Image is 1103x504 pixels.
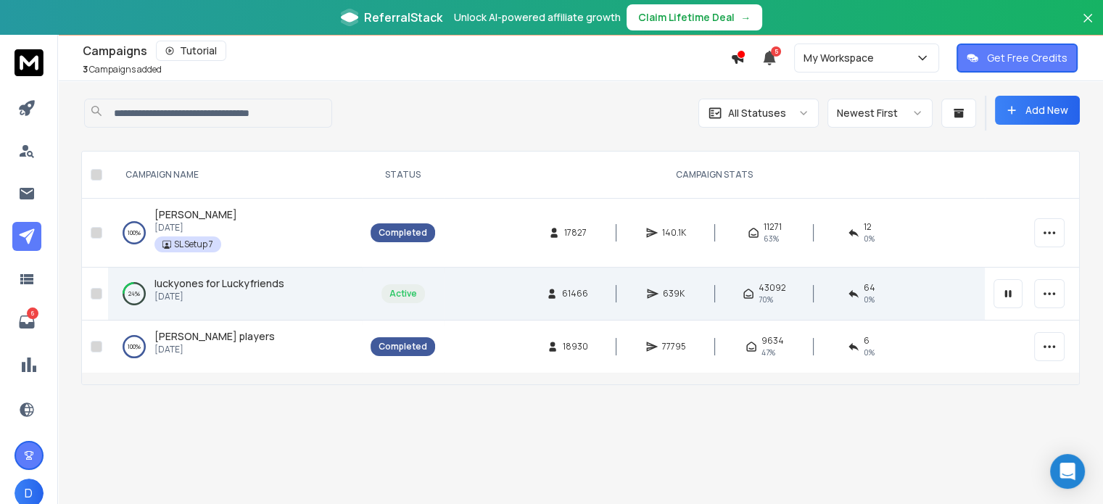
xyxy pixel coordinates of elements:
span: 17827 [564,227,587,239]
p: 100 % [128,339,141,354]
th: STATUS [362,152,444,199]
span: [PERSON_NAME] players [154,329,275,343]
span: 5 [771,46,781,57]
span: → [740,10,751,25]
span: [PERSON_NAME] [154,207,237,221]
button: Add New [995,96,1080,125]
p: Get Free Credits [987,51,1067,65]
span: 639K [663,288,685,299]
span: 0 % [864,294,875,305]
a: [PERSON_NAME] players [154,329,275,344]
p: [DATE] [154,344,275,355]
p: All Statuses [728,106,786,120]
div: Open Intercom Messenger [1050,454,1085,489]
span: 64 [864,282,875,294]
span: 47 % [761,347,775,358]
div: Active [389,288,417,299]
span: 61466 [562,288,588,299]
span: 0 % [864,233,875,244]
a: luckyones for Luckyfriends [154,276,284,291]
p: 6 [27,307,38,319]
span: 6 [864,335,869,347]
span: 3 [83,63,88,75]
button: Tutorial [156,41,226,61]
div: Campaigns [83,41,730,61]
p: 24 % [128,286,140,301]
th: CAMPAIGN STATS [444,152,985,199]
span: 140.1K [662,227,686,239]
button: Claim Lifetime Deal→ [627,4,762,30]
span: 63 % [764,233,779,244]
p: [DATE] [154,222,237,234]
span: 11271 [764,221,782,233]
td: 24%luckyones for Luckyfriends[DATE] [108,268,362,321]
span: 12 [864,221,872,233]
span: luckyones for Luckyfriends [154,276,284,290]
th: CAMPAIGN NAME [108,152,362,199]
p: SL Setup 7 [174,239,213,250]
span: 43092 [759,282,786,294]
button: Close banner [1078,9,1097,44]
a: 6 [12,307,41,336]
span: 0 % [864,347,875,358]
td: 100%[PERSON_NAME][DATE]SL Setup 7 [108,199,362,268]
span: 9634 [761,335,784,347]
button: Newest First [827,99,933,128]
td: 100%[PERSON_NAME] players[DATE] [108,321,362,373]
span: 77795 [662,341,686,352]
span: ReferralStack [364,9,442,26]
a: [PERSON_NAME] [154,207,237,222]
p: [DATE] [154,291,284,302]
span: 70 % [759,294,773,305]
button: Get Free Credits [957,44,1078,73]
p: 100 % [128,226,141,240]
p: Unlock AI-powered affiliate growth [454,10,621,25]
p: My Workspace [804,51,880,65]
p: Campaigns added [83,64,162,75]
div: Completed [379,341,427,352]
div: Completed [379,227,427,239]
span: 18930 [563,341,588,352]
